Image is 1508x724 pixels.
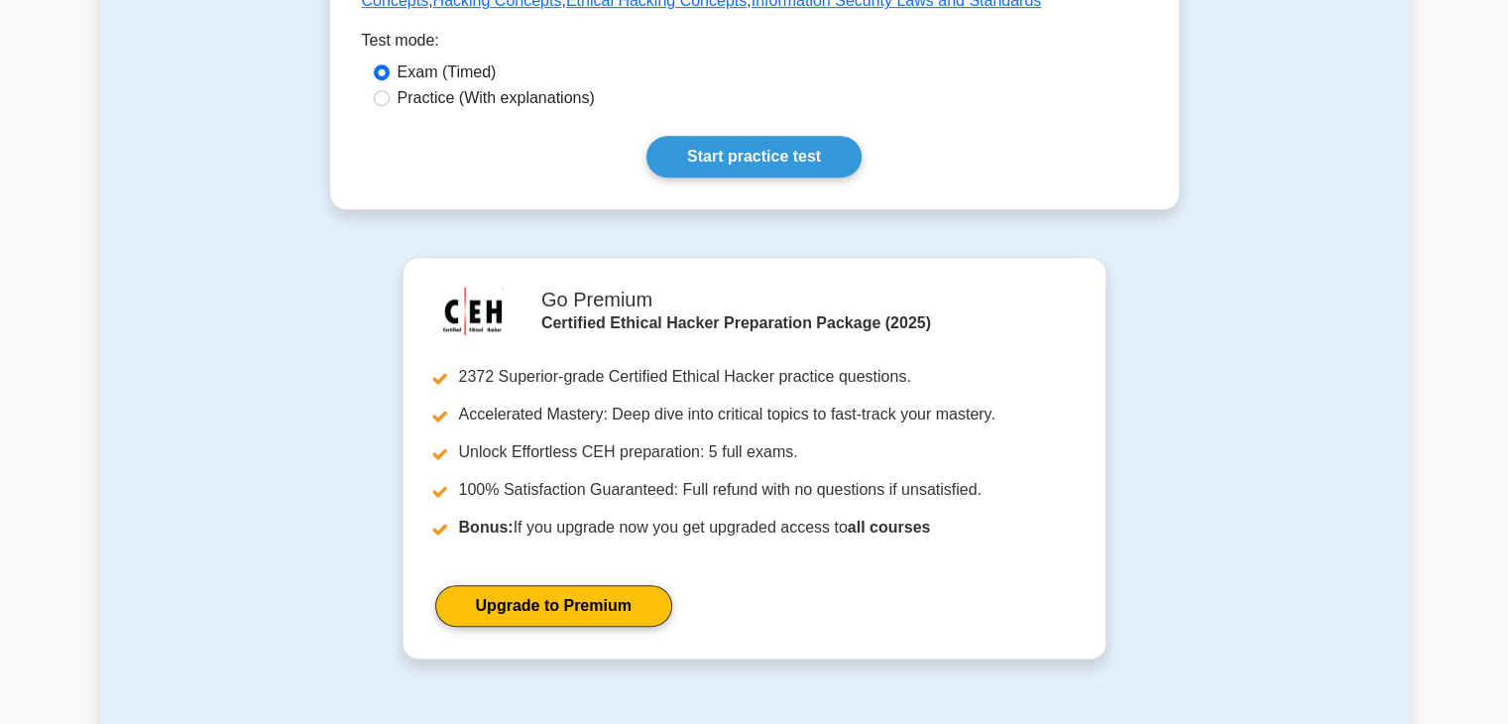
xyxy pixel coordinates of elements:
[435,585,672,627] a: Upgrade to Premium
[362,29,1147,60] div: Test mode:
[646,136,862,178] a: Start practice test
[398,86,595,110] label: Practice (With explanations)
[398,60,497,84] label: Exam (Timed)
